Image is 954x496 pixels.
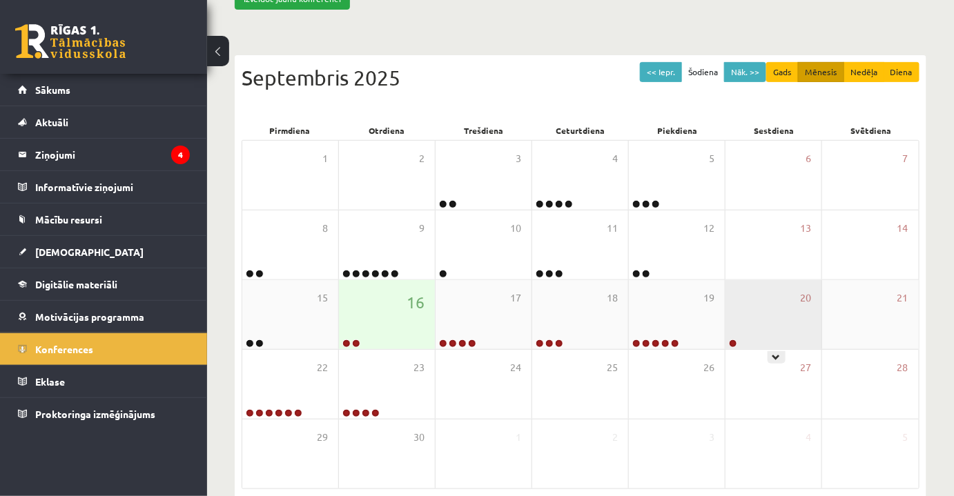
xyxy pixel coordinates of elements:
[897,290,908,306] span: 21
[806,151,811,166] span: 6
[419,221,425,236] span: 9
[322,151,328,166] span: 1
[18,301,190,333] a: Motivācijas programma
[806,430,811,445] span: 4
[516,151,521,166] span: 3
[510,360,521,375] span: 24
[510,221,521,236] span: 10
[436,121,532,140] div: Trešdiena
[35,116,68,128] span: Aktuāli
[171,146,190,164] i: 4
[35,375,65,388] span: Eklase
[510,290,521,306] span: 17
[18,106,190,138] a: Aktuāli
[607,221,618,236] span: 11
[607,290,618,306] span: 18
[703,290,714,306] span: 19
[897,221,908,236] span: 14
[640,62,682,82] button: << Iepr.
[35,171,190,203] legend: Informatīvie ziņojumi
[419,151,425,166] span: 2
[18,171,190,203] a: Informatīvie ziņojumi
[532,121,629,140] div: Ceturtdiena
[18,366,190,397] a: Eklase
[800,221,811,236] span: 13
[800,360,811,375] span: 27
[800,290,811,306] span: 20
[18,236,190,268] a: [DEMOGRAPHIC_DATA]
[317,360,328,375] span: 22
[709,430,714,445] span: 3
[798,62,844,82] button: Mēnesis
[35,278,117,290] span: Digitālie materiāli
[317,290,328,306] span: 15
[844,62,884,82] button: Nedēļa
[15,24,126,59] a: Rīgas 1. Tālmācības vidusskola
[516,430,521,445] span: 1
[322,221,328,236] span: 8
[35,310,144,323] span: Motivācijas programma
[903,151,908,166] span: 7
[35,343,93,355] span: Konferences
[766,62,799,82] button: Gads
[338,121,435,140] div: Otrdiena
[703,221,714,236] span: 12
[607,360,618,375] span: 25
[629,121,726,140] div: Piekdiena
[35,139,190,170] legend: Ziņojumi
[726,121,822,140] div: Sestdiena
[407,290,425,314] span: 16
[18,333,190,365] a: Konferences
[612,430,618,445] span: 2
[903,430,908,445] span: 5
[413,360,425,375] span: 23
[35,408,155,420] span: Proktoringa izmēģinājums
[413,430,425,445] span: 30
[18,268,190,300] a: Digitālie materiāli
[884,62,919,82] button: Diena
[35,246,144,258] span: [DEMOGRAPHIC_DATA]
[18,139,190,170] a: Ziņojumi4
[35,83,70,96] span: Sākums
[897,360,908,375] span: 28
[703,360,714,375] span: 26
[681,62,725,82] button: Šodiena
[242,62,919,93] div: Septembris 2025
[35,213,102,226] span: Mācību resursi
[709,151,714,166] span: 5
[612,151,618,166] span: 4
[724,62,766,82] button: Nāk. >>
[18,398,190,430] a: Proktoringa izmēģinājums
[823,121,919,140] div: Svētdiena
[18,204,190,235] a: Mācību resursi
[317,430,328,445] span: 29
[18,74,190,106] a: Sākums
[242,121,338,140] div: Pirmdiena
